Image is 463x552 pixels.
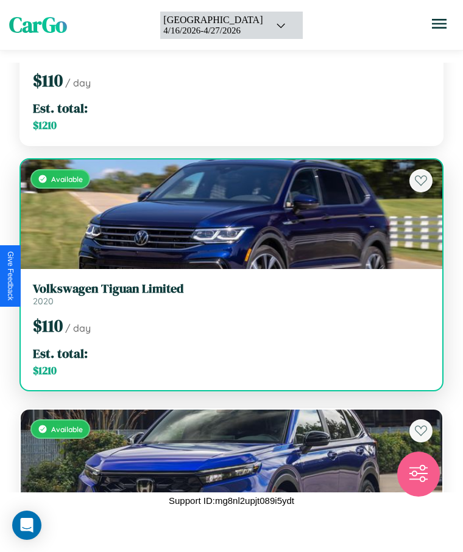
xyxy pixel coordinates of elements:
span: $ 110 [33,69,63,92]
span: / day [65,322,91,334]
span: $ 110 [33,314,63,337]
span: Available [51,425,83,434]
span: Available [51,175,83,184]
div: 4 / 16 / 2026 - 4 / 27 / 2026 [163,26,263,36]
div: [GEOGRAPHIC_DATA] [163,15,263,26]
span: Est. total: [33,344,88,362]
span: CarGo [9,10,67,40]
span: Est. total: [33,99,88,117]
div: Open Intercom Messenger [12,511,41,540]
div: Give Feedback [6,251,15,301]
p: Support ID: mg8nl2upjt089i5ydt [169,492,294,509]
a: Volkswagen Tiguan Limited2020 [33,281,430,307]
span: $ 1210 [33,363,57,378]
span: 2020 [33,296,54,307]
span: $ 1210 [33,118,57,133]
h3: Volkswagen Tiguan Limited [33,281,430,296]
span: / day [65,77,91,89]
